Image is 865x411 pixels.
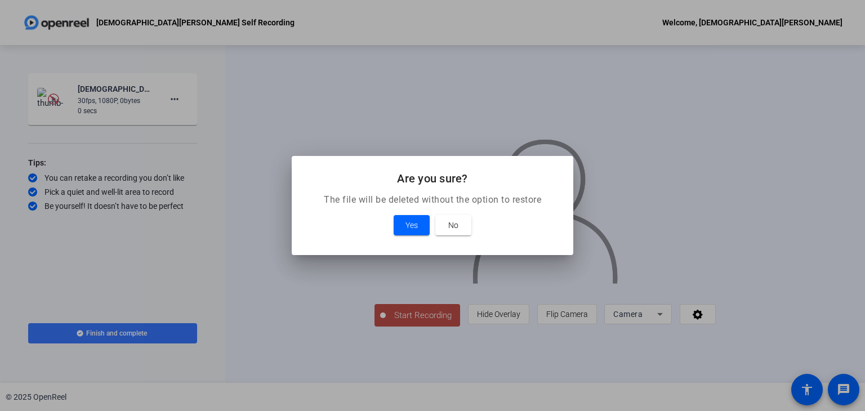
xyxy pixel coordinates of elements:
span: Yes [405,218,418,232]
button: Yes [394,215,430,235]
span: No [448,218,458,232]
h2: Are you sure? [305,169,560,187]
p: The file will be deleted without the option to restore [305,193,560,207]
button: No [435,215,471,235]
